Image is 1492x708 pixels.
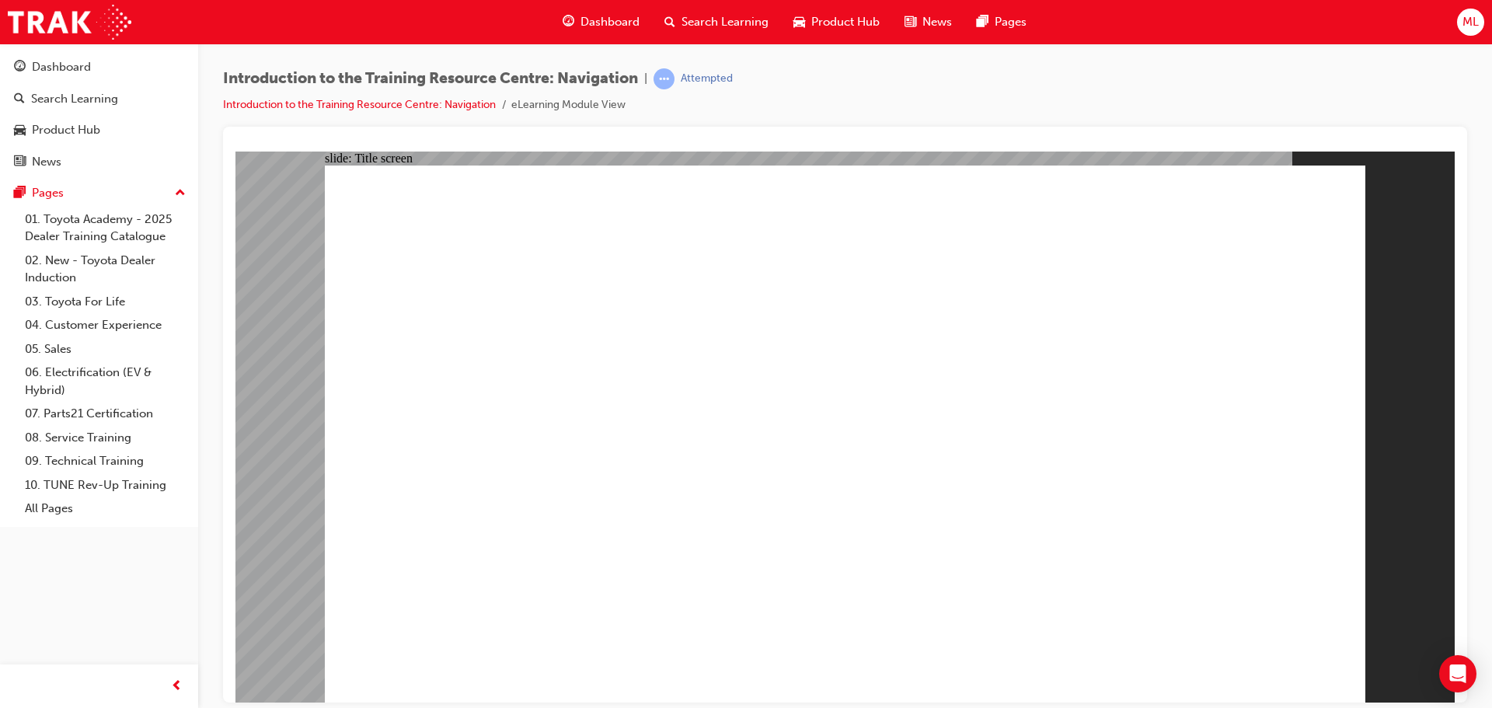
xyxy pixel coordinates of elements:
a: pages-iconPages [964,6,1039,38]
span: pages-icon [14,187,26,201]
span: learningRecordVerb_ATTEMPT-icon [654,68,675,89]
div: Pages [32,184,64,202]
span: car-icon [14,124,26,138]
a: 09. Technical Training [19,449,192,473]
span: Search Learning [682,13,769,31]
a: 03. Toyota For Life [19,290,192,314]
span: search-icon [664,12,675,32]
a: guage-iconDashboard [550,6,652,38]
a: car-iconProduct Hub [781,6,892,38]
button: DashboardSearch LearningProduct HubNews [6,50,192,179]
button: ML [1457,9,1484,36]
div: News [32,153,61,171]
a: Dashboard [6,53,192,82]
div: Open Intercom Messenger [1439,655,1476,692]
div: Product Hub [32,121,100,139]
img: Trak [8,5,131,40]
button: Pages [6,179,192,208]
span: prev-icon [171,677,183,696]
a: 04. Customer Experience [19,313,192,337]
span: News [922,13,952,31]
a: search-iconSearch Learning [652,6,781,38]
span: Product Hub [811,13,880,31]
a: All Pages [19,497,192,521]
a: 05. Sales [19,337,192,361]
span: search-icon [14,92,25,106]
span: guage-icon [14,61,26,75]
a: news-iconNews [892,6,964,38]
a: 08. Service Training [19,426,192,450]
span: news-icon [905,12,916,32]
a: 01. Toyota Academy - 2025 Dealer Training Catalogue [19,208,192,249]
span: car-icon [793,12,805,32]
span: up-icon [175,183,186,204]
a: 07. Parts21 Certification [19,402,192,426]
span: ML [1462,13,1479,31]
a: 06. Electrification (EV & Hybrid) [19,361,192,402]
span: Dashboard [580,13,640,31]
a: 02. New - Toyota Dealer Induction [19,249,192,290]
div: Search Learning [31,90,118,108]
a: Product Hub [6,116,192,145]
a: News [6,148,192,176]
a: Introduction to the Training Resource Centre: Navigation [223,98,496,111]
li: eLearning Module View [511,96,626,114]
span: | [644,70,647,88]
a: Search Learning [6,85,192,113]
span: pages-icon [977,12,988,32]
span: guage-icon [563,12,574,32]
span: Pages [995,13,1027,31]
div: Attempted [681,71,733,86]
div: Dashboard [32,58,91,76]
a: 10. TUNE Rev-Up Training [19,473,192,497]
span: news-icon [14,155,26,169]
span: Introduction to the Training Resource Centre: Navigation [223,70,638,88]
